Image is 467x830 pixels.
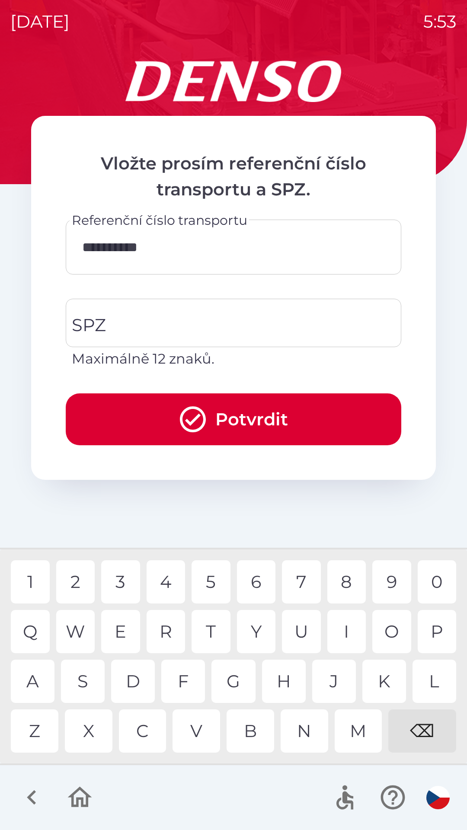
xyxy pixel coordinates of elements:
[72,211,247,230] label: Referenční číslo transportu
[10,9,70,35] p: [DATE]
[66,393,401,445] button: Potvrdit
[426,786,450,809] img: cs flag
[423,9,457,35] p: 5:53
[31,61,436,102] img: Logo
[66,150,401,202] p: Vložte prosím referenční číslo transportu a SPZ.
[72,348,395,369] p: Maximálně 12 znaků.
